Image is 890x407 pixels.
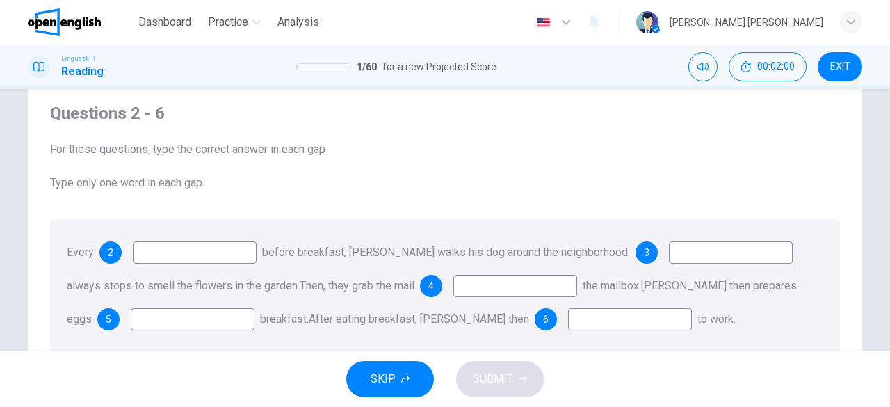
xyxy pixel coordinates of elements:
[382,58,496,75] span: for a new Projected Score
[106,314,111,324] span: 5
[272,10,325,35] button: Analysis
[697,312,736,326] span: to work.
[208,14,248,31] span: Practice
[202,10,266,35] button: Practice
[583,279,641,292] span: the mailbox.
[61,63,104,80] h1: Reading
[133,10,197,35] button: Dashboard
[428,281,434,291] span: 4
[357,58,377,75] span: 1 / 60
[300,279,414,292] span: Then, they grab the mail
[67,279,300,292] span: always stops to smell the flowers in the garden.
[28,8,101,36] img: OpenEnglish logo
[688,52,718,81] div: Mute
[729,52,807,81] div: Hide
[644,248,649,257] span: 3
[61,54,95,63] span: Linguaskill
[535,17,552,28] img: en
[818,52,862,81] button: EXIT
[108,248,113,257] span: 2
[543,314,549,324] span: 6
[260,312,309,326] span: breakfast.
[50,141,840,158] span: For these questions, type the correct answer in each gap
[67,246,94,259] span: Every
[309,312,529,326] span: After eating breakfast, [PERSON_NAME] then
[670,14,823,31] div: [PERSON_NAME] [PERSON_NAME]
[138,14,191,31] span: Dashboard
[262,246,630,259] span: before breakfast, [PERSON_NAME] walks his dog around the neighborhood.
[50,175,840,191] span: Type only one word in each gap.
[277,14,319,31] span: Analysis
[50,102,840,125] h4: Questions 2 - 6
[757,61,795,72] span: 00:02:00
[371,369,396,389] span: SKIP
[636,11,658,33] img: Profile picture
[28,8,133,36] a: OpenEnglish logo
[346,361,434,397] button: SKIP
[830,61,850,72] span: EXIT
[729,52,807,81] button: 00:02:00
